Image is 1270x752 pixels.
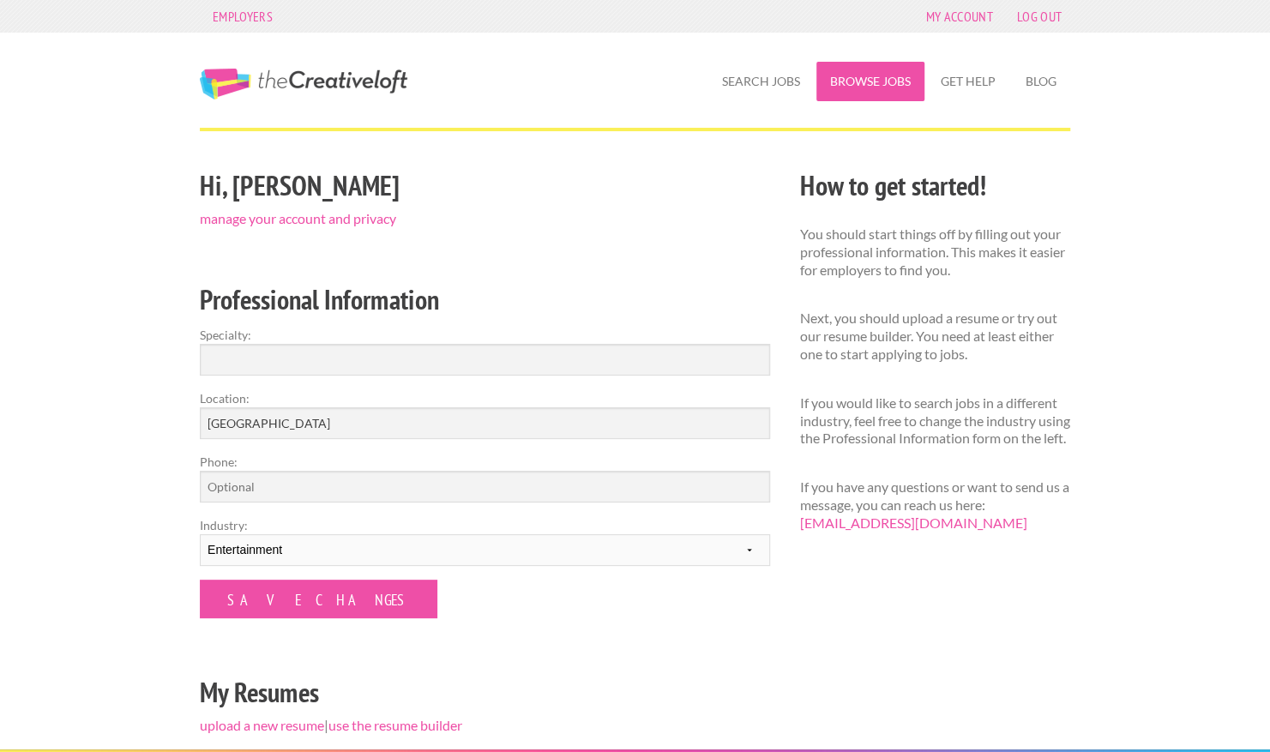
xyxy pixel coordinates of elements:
p: If you would like to search jobs in a different industry, feel free to change the industry using ... [800,394,1070,448]
h2: Professional Information [200,280,770,319]
a: My Account [918,4,1002,28]
a: Search Jobs [708,62,814,101]
h2: My Resumes [200,673,770,712]
input: Optional [200,471,770,502]
p: If you have any questions or want to send us a message, you can reach us here: [800,478,1070,532]
p: Next, you should upload a resume or try out our resume builder. You need at least either one to s... [800,310,1070,363]
label: Industry: [200,516,770,534]
h2: Hi, [PERSON_NAME] [200,166,770,205]
a: Log Out [1008,4,1070,28]
a: manage your account and privacy [200,210,396,226]
a: upload a new resume [200,717,324,733]
label: Phone: [200,453,770,471]
h2: How to get started! [800,166,1070,205]
div: | [185,164,785,749]
a: use the resume builder [328,717,462,733]
label: Location: [200,389,770,407]
a: Blog [1012,62,1070,101]
a: The Creative Loft [200,69,407,99]
input: e.g. New York, NY [200,407,770,439]
a: Employers [204,4,281,28]
label: Specialty: [200,326,770,344]
a: [EMAIL_ADDRESS][DOMAIN_NAME] [800,514,1027,531]
input: Save Changes [200,580,437,618]
p: You should start things off by filling out your professional information. This makes it easier fo... [800,226,1070,279]
a: Get Help [927,62,1009,101]
a: Browse Jobs [816,62,924,101]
